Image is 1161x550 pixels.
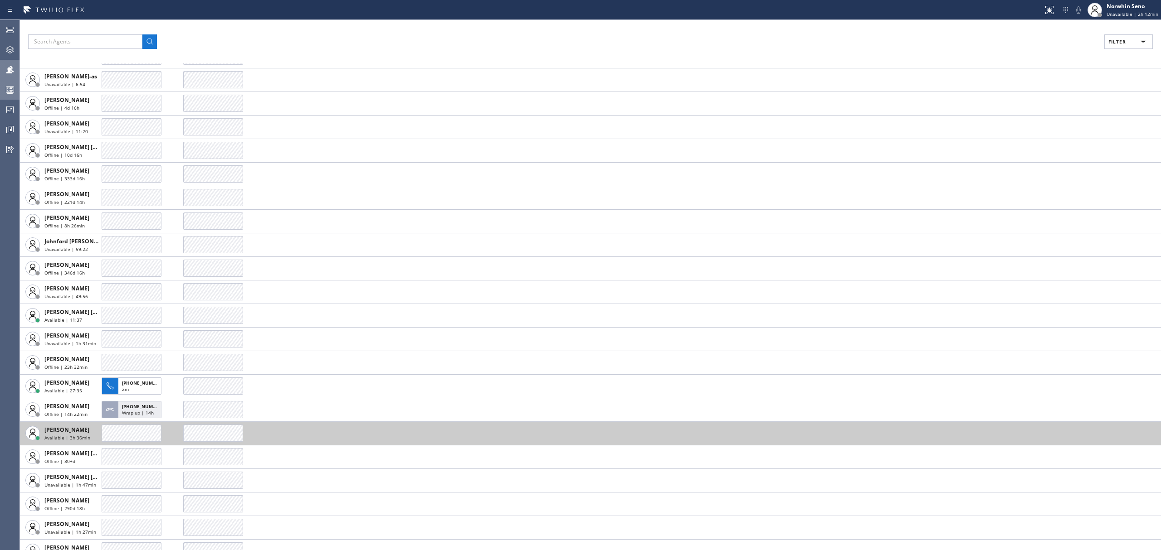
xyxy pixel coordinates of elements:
span: Available | 3h 36min [44,434,90,441]
span: [PERSON_NAME] [44,402,89,410]
input: Search Agents [28,34,142,49]
span: [PERSON_NAME] [44,426,89,434]
button: Mute [1072,4,1085,16]
button: [PHONE_NUMBER]2m [102,375,164,397]
span: Offline | 221d 14h [44,199,85,205]
span: Unavailable | 1h 27min [44,529,96,535]
span: [PERSON_NAME] [44,120,89,127]
button: Filter [1104,34,1153,49]
span: Offline | 290d 18h [44,505,85,511]
span: Unavailable | 59:22 [44,246,88,252]
span: Available | 11:37 [44,317,82,323]
span: Filter [1108,39,1126,45]
span: Offline | 346d 16h [44,270,85,276]
span: Johnford [PERSON_NAME] [44,237,114,245]
span: [PERSON_NAME] [44,214,89,222]
span: Offline | 333d 16h [44,175,85,182]
span: Offline | 14h 22min [44,411,88,417]
span: Unavailable | 11:20 [44,128,88,135]
span: [PERSON_NAME] [44,520,89,528]
span: [PERSON_NAME] [44,379,89,386]
span: Offline | 8h 26min [44,222,85,229]
span: Offline | 10d 16h [44,152,82,158]
div: Norwhin Seno [1107,2,1158,10]
span: [PERSON_NAME] [44,96,89,104]
span: [PERSON_NAME] [44,285,89,292]
span: [PHONE_NUMBER] [122,403,163,410]
span: Offline | 23h 32min [44,364,88,370]
span: [PERSON_NAME] [44,261,89,269]
span: 2m [122,386,129,392]
span: [PERSON_NAME] [PERSON_NAME] Dahil [44,308,151,316]
span: [PERSON_NAME] [44,167,89,174]
span: Unavailable | 2h 12min [1107,11,1158,17]
span: Unavailable | 1h 31min [44,340,96,347]
span: [PERSON_NAME] [PERSON_NAME] [44,449,136,457]
span: [PERSON_NAME] [44,497,89,504]
span: Offline | 30+d [44,458,75,464]
span: [PHONE_NUMBER] [122,380,163,386]
span: [PERSON_NAME] [44,190,89,198]
span: Unavailable | 6:54 [44,81,85,87]
button: [PHONE_NUMBER]Wrap up | 14h [102,398,164,421]
span: [PERSON_NAME] [PERSON_NAME] [44,473,136,481]
span: Offline | 4d 16h [44,105,79,111]
span: [PERSON_NAME] [PERSON_NAME] [44,143,136,151]
span: Wrap up | 14h [122,410,154,416]
span: [PERSON_NAME] [44,355,89,363]
span: [PERSON_NAME] [44,332,89,339]
span: Available | 27:35 [44,387,82,394]
span: Unavailable | 1h 47min [44,482,96,488]
span: [PERSON_NAME]-as [44,72,97,80]
span: Unavailable | 49:56 [44,293,88,299]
